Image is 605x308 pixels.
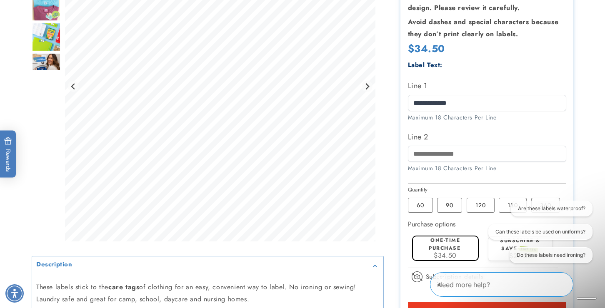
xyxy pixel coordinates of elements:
[429,236,460,252] label: One-time purchase
[32,22,61,52] div: Go to slide 5
[108,283,139,292] strong: care tags
[4,137,12,172] span: Rewards
[434,251,457,260] span: $34.50
[499,198,527,213] label: 180
[32,53,61,82] div: Go to slide 6
[362,81,373,92] button: Next slide
[32,53,61,82] img: Stick N' Wear® Labels - Label Land
[68,81,79,92] button: Previous slide
[481,201,597,271] iframe: Gorgias live chat conversation starters
[32,256,383,275] summary: Description
[36,261,72,269] h2: Description
[408,60,443,70] label: Label Text:
[408,164,566,173] div: Maximum 18 Characters Per Line
[5,284,24,303] div: Accessibility Menu
[408,17,559,39] strong: Avoid dashes and special characters because they don’t print clearly on labels.
[408,186,429,194] legend: Quantity
[32,22,61,52] img: Stick N' Wear® Labels - Label Land
[408,113,566,122] div: Maximum 18 Characters Per Line
[430,269,597,300] iframe: Gorgias Floating Chat
[437,198,462,213] label: 90
[408,130,566,144] label: Line 2
[467,198,495,213] label: 120
[408,219,455,229] label: Purchase options
[408,41,445,56] span: $34.50
[36,282,379,306] p: These labels stick to the of clothing for an easy, convenient way to label. No ironing or sewing!...
[408,198,433,213] label: 60
[426,272,484,282] span: Subscription details
[531,198,560,213] label: 360
[408,79,566,92] label: Line 1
